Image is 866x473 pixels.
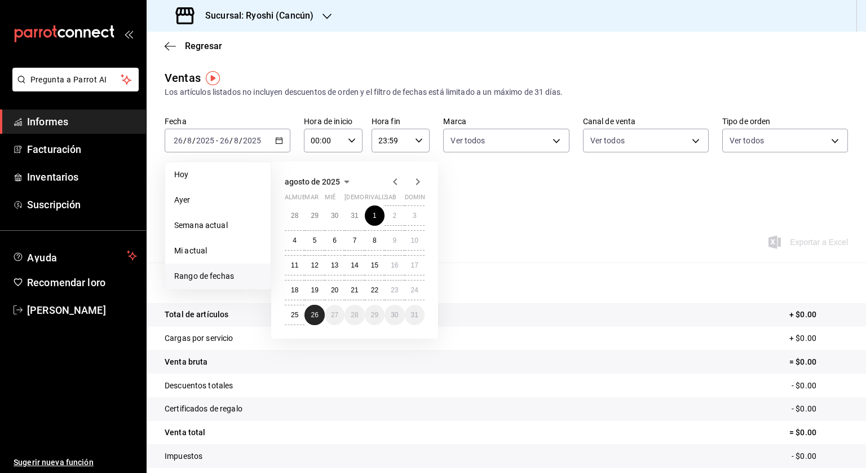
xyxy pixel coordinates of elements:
[392,236,396,244] font: 9
[311,311,318,319] abbr: 26 de agosto de 2025
[722,117,771,126] font: Tipo de orden
[293,236,297,244] abbr: 4 de agosto de 2025
[325,255,344,275] button: 13 de agosto de 2025
[351,261,358,269] font: 14
[392,212,396,220] abbr: 2 de agosto de 2025
[165,381,233,390] font: Descuentos totales
[373,212,377,220] font: 1
[311,286,318,294] font: 19
[344,230,364,251] button: 7 de agosto de 2025
[216,136,218,145] font: -
[391,286,398,294] abbr: 23 de agosto de 2025
[304,280,324,300] button: 19 de agosto de 2025
[325,230,344,251] button: 6 de agosto de 2025
[242,136,262,145] input: ----
[304,117,352,126] font: Hora de inicio
[344,280,364,300] button: 21 de agosto de 2025
[365,230,385,251] button: 8 de agosto de 2025
[405,205,425,226] button: 3 de agosto de 2025
[27,252,58,264] font: Ayuda
[373,212,377,220] abbr: 1 de agosto de 2025
[411,311,418,319] font: 31
[351,261,358,269] abbr: 14 de agosto de 2025
[411,311,418,319] abbr: 31 de agosto de 2025
[291,261,298,269] abbr: 11 de agosto de 2025
[27,277,105,288] font: Recomendar loro
[344,194,411,205] abbr: jueves
[792,404,816,413] font: - $0.00
[411,286,418,294] font: 24
[192,136,196,145] font: /
[385,194,396,201] font: sab
[325,280,344,300] button: 20 de agosto de 2025
[411,261,418,269] font: 17
[385,280,404,300] button: 23 de agosto de 2025
[331,311,338,319] font: 27
[185,41,222,51] font: Regresar
[331,212,338,220] abbr: 30 de julio de 2025
[205,10,313,21] font: Sucursal: Ryoshi (Cancún)
[165,41,222,51] button: Regresar
[293,236,297,244] font: 4
[344,205,364,226] button: 31 de julio de 2025
[331,286,338,294] font: 20
[304,194,318,205] abbr: martes
[229,136,233,145] font: /
[351,212,358,220] font: 31
[405,194,432,205] abbr: domingo
[311,311,318,319] font: 26
[331,261,338,269] font: 13
[285,305,304,325] button: 25 de agosto de 2025
[331,261,338,269] abbr: 13 de agosto de 2025
[344,194,411,201] font: [DEMOGRAPHIC_DATA]
[351,311,358,319] abbr: 28 de agosto de 2025
[206,71,220,85] img: Marcador de información sobre herramientas
[373,236,377,244] font: 8
[325,194,335,201] font: mié
[333,236,337,244] font: 6
[165,310,228,319] font: Total de artículos
[304,255,324,275] button: 12 de agosto de 2025
[233,136,239,145] input: --
[174,170,188,179] font: Hoy
[219,136,229,145] input: --
[391,261,398,269] abbr: 16 de agosto de 2025
[311,212,318,220] font: 29
[27,199,81,211] font: Suscripción
[304,194,318,201] font: mar
[413,212,417,220] font: 3
[165,452,202,461] font: Impuestos
[590,136,625,145] font: Ver todos
[392,236,396,244] abbr: 9 de agosto de 2025
[371,261,378,269] abbr: 15 de agosto de 2025
[285,194,318,201] font: almuerzo
[371,286,378,294] abbr: 22 de agosto de 2025
[789,428,816,437] font: = $0.00
[391,261,398,269] font: 16
[351,212,358,220] abbr: 31 de julio de 2025
[353,236,357,244] font: 7
[187,136,192,145] input: --
[285,194,318,205] abbr: lunes
[792,381,816,390] font: - $0.00
[311,261,318,269] abbr: 12 de agosto de 2025
[165,404,242,413] font: Certificados de regalo
[173,136,183,145] input: --
[285,255,304,275] button: 11 de agosto de 2025
[353,236,357,244] abbr: 7 de agosto de 2025
[239,136,242,145] font: /
[12,68,139,91] button: Pregunta a Parrot AI
[174,271,234,281] font: Rango de fechas
[385,305,404,325] button: 30 de agosto de 2025
[8,82,139,94] a: Pregunta a Parrot AI
[789,334,816,343] font: + $0.00
[196,136,215,145] input: ----
[333,236,337,244] abbr: 6 de agosto de 2025
[291,261,298,269] font: 11
[311,286,318,294] abbr: 19 de agosto de 2025
[351,311,358,319] font: 28
[365,280,385,300] button: 22 de agosto de 2025
[27,171,78,183] font: Inventarios
[373,236,377,244] abbr: 8 de agosto de 2025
